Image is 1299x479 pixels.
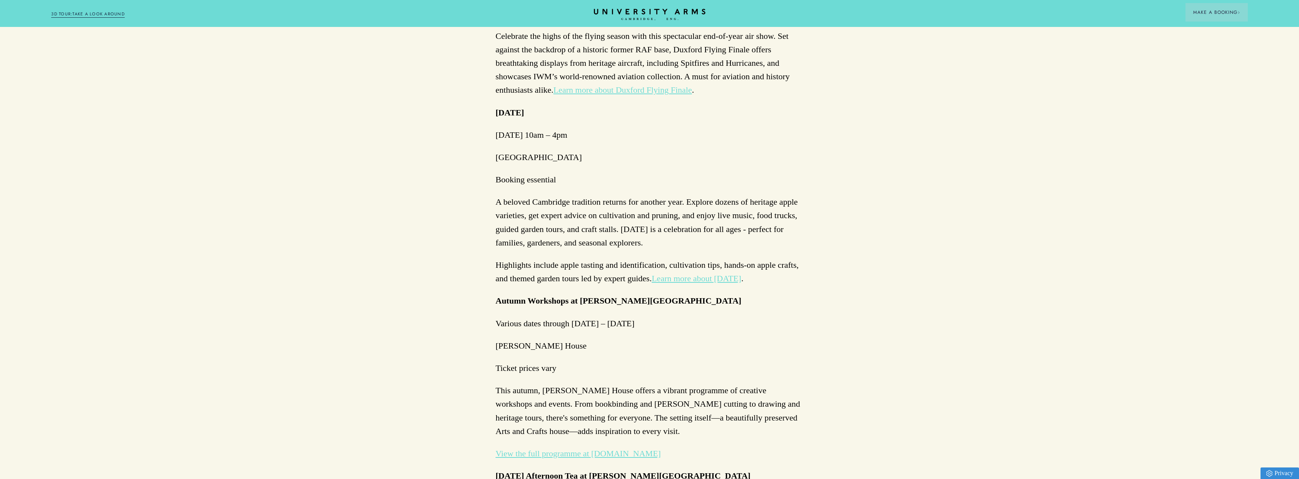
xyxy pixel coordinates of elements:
[594,9,706,21] a: Home
[496,173,804,186] p: Booking essential
[652,274,741,283] a: Learn more about [DATE]
[496,128,804,142] p: [DATE] 10am – 4pm
[51,11,125,18] a: 3D TOUR:TAKE A LOOK AROUND
[496,317,804,330] p: Various dates through [DATE] – [DATE]
[496,339,804,352] p: [PERSON_NAME] House
[553,85,692,95] a: Learn more about Duxford Flying Finale
[496,108,524,117] strong: [DATE]
[496,449,661,458] a: View the full programme at [DOMAIN_NAME]
[496,29,804,97] p: Celebrate the highs of the flying season with this spectacular end-of-year air show. Set against ...
[1237,11,1240,14] img: Arrow icon
[1193,9,1240,16] span: Make a Booking
[496,361,804,375] p: Ticket prices vary
[496,296,742,305] strong: Autumn Workshops at [PERSON_NAME][GEOGRAPHIC_DATA]
[496,384,804,438] p: This autumn, [PERSON_NAME] House offers a vibrant programme of creative workshops and events. Fro...
[1261,467,1299,479] a: Privacy
[496,150,804,164] p: [GEOGRAPHIC_DATA]
[1266,470,1272,477] img: Privacy
[1185,3,1248,22] button: Make a BookingArrow icon
[496,195,804,249] p: A beloved Cambridge tradition returns for another year. Explore dozens of heritage apple varietie...
[496,258,804,285] p: Highlights include apple tasting and identification, cultivation tips, hands-on apple crafts, and...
